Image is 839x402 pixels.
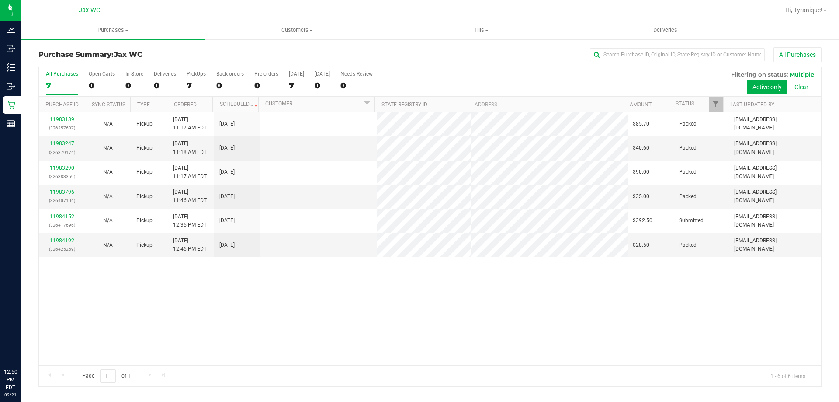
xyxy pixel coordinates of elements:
span: $40.60 [633,144,649,152]
span: Filtering on status: [731,71,788,78]
span: [EMAIL_ADDRESS][DOMAIN_NAME] [734,213,816,229]
p: 12:50 PM EDT [4,368,17,392]
span: Not Applicable [103,242,113,248]
span: Deliveries [641,26,689,34]
a: Customer [265,101,292,107]
a: 11983139 [50,116,74,122]
span: Pickup [136,168,153,176]
button: All Purchases [773,47,822,62]
div: [DATE] [315,71,330,77]
div: Open Carts [89,71,115,77]
a: 11983247 [50,140,74,147]
a: Filter [709,97,723,112]
div: 0 [125,80,143,91]
span: [DATE] 11:18 AM EDT [173,140,207,156]
span: [DATE] [219,168,235,176]
div: 7 [289,80,304,91]
span: Packed [679,168,697,176]
a: 11984192 [50,238,74,244]
p: (326425259) [44,245,80,253]
button: Active only [747,80,787,94]
span: [DATE] [219,120,235,128]
button: N/A [103,217,113,225]
span: [DATE] 12:35 PM EDT [173,213,207,229]
div: Deliveries [154,71,176,77]
span: [EMAIL_ADDRESS][DOMAIN_NAME] [734,164,816,181]
span: Pickup [136,241,153,249]
p: (326383359) [44,172,80,181]
input: Search Purchase ID, Original ID, State Registry ID or Customer Name... [590,48,765,61]
p: (326379174) [44,148,80,157]
span: $90.00 [633,168,649,176]
span: Customers [205,26,388,34]
span: Jax WC [114,50,142,59]
span: [DATE] 12:46 PM EDT [173,237,207,253]
p: (326407104) [44,196,80,205]
a: State Registry ID [381,101,427,108]
a: Type [137,101,150,108]
span: [DATE] 11:17 AM EDT [173,164,207,181]
span: Page of 1 [75,369,138,383]
a: Ordered [174,101,197,108]
span: [DATE] [219,144,235,152]
button: N/A [103,192,113,201]
div: 0 [89,80,115,91]
span: Not Applicable [103,217,113,224]
span: Packed [679,120,697,128]
div: [DATE] [289,71,304,77]
div: In Store [125,71,143,77]
div: Back-orders [216,71,244,77]
span: 1 - 6 of 6 items [763,369,812,382]
a: Purchase ID [45,101,79,108]
span: Not Applicable [103,145,113,151]
span: Not Applicable [103,121,113,127]
span: Multiple [790,71,814,78]
span: [DATE] 11:17 AM EDT [173,115,207,132]
span: [EMAIL_ADDRESS][DOMAIN_NAME] [734,188,816,205]
span: [DATE] 11:46 AM EDT [173,188,207,205]
button: N/A [103,241,113,249]
inline-svg: Retail [7,101,15,109]
span: Tills [389,26,572,34]
inline-svg: Inbound [7,44,15,53]
div: Pre-orders [254,71,278,77]
span: Hi, Tyranique! [785,7,822,14]
span: [EMAIL_ADDRESS][DOMAIN_NAME] [734,115,816,132]
a: Purchases [21,21,205,39]
p: (326417696) [44,221,80,229]
a: Sync Status [92,101,125,108]
div: 0 [216,80,244,91]
span: [DATE] [219,192,235,201]
a: Customers [205,21,389,39]
span: [EMAIL_ADDRESS][DOMAIN_NAME] [734,237,816,253]
span: $392.50 [633,217,652,225]
span: Pickup [136,217,153,225]
button: N/A [103,120,113,128]
th: Address [468,97,623,112]
span: Not Applicable [103,193,113,199]
a: Last Updated By [730,101,774,108]
a: Deliveries [573,21,757,39]
span: $35.00 [633,192,649,201]
input: 1 [100,369,116,383]
span: Packed [679,192,697,201]
span: Pickup [136,120,153,128]
span: [DATE] [219,217,235,225]
button: N/A [103,168,113,176]
inline-svg: Inventory [7,63,15,72]
iframe: Resource center [9,332,35,358]
a: Status [676,101,694,107]
div: 0 [340,80,373,91]
span: Packed [679,144,697,152]
a: Amount [630,101,652,108]
a: Scheduled [220,101,260,107]
inline-svg: Analytics [7,25,15,34]
inline-svg: Reports [7,119,15,128]
a: 11983290 [50,165,74,171]
div: 0 [154,80,176,91]
a: Filter [360,97,374,112]
span: Pickup [136,144,153,152]
p: (326357637) [44,124,80,132]
span: Jax WC [79,7,100,14]
div: All Purchases [46,71,78,77]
